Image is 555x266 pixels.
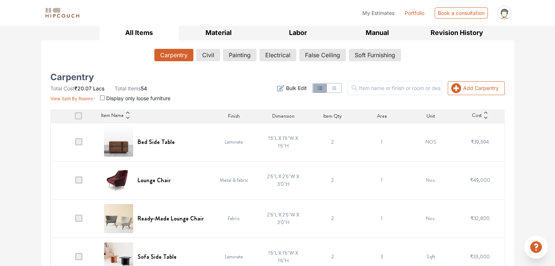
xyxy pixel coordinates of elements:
[357,199,406,238] td: 1
[470,253,490,260] span: ₹33,000
[338,24,417,41] button: Manual
[405,9,424,17] a: Portfolio
[104,204,133,233] img: Ready-Made Lounge Chair
[406,123,455,161] td: NOS
[106,95,170,101] span: Display only loose furniture
[154,49,193,61] button: Carpentry
[406,199,455,238] td: Nos.
[138,215,204,222] h6: Ready-Made Lounge Chair
[349,49,401,61] button: Soft Furnishing
[417,24,497,41] button: Revision History
[470,176,490,184] span: ₹49,000
[101,112,124,120] span: Item Name
[277,84,307,92] button: Bulk Edit
[223,49,257,61] button: Painting
[435,7,488,19] div: Book a consultation
[138,253,177,260] h6: Sofa Side Table
[104,166,133,195] img: Lounge Chair
[179,24,258,41] button: Material
[93,85,104,91] span: Lacs
[228,112,240,120] span: Finish
[259,199,308,238] td: 2'6"L X 2'6"W X 3'0"H
[50,85,74,91] span: Total Cost
[357,123,406,161] td: 1
[362,10,394,16] span: My Estimates
[308,199,357,238] td: 2
[471,138,489,145] span: ₹39,694
[406,161,455,199] td: Nos.
[308,161,357,199] td: 2
[50,74,94,80] h5: Carpentry
[138,138,175,145] h6: Bed Side Table
[472,112,482,120] span: Cost
[74,85,92,91] span: ₹20.07
[44,5,81,21] span: logo-horizontal.svg
[209,123,259,161] td: Laminate
[448,81,505,95] button: Add Carpentry
[286,84,307,92] span: Bulk Edit
[427,112,435,120] span: Unit
[308,123,357,161] td: 2
[470,215,490,222] span: ₹32,800
[259,49,296,61] button: Electrical
[259,123,308,161] td: 1'6"L X 1'6"W X 1'6"H
[209,161,259,199] td: Metal & fabric
[299,49,346,61] button: False Ceiling
[357,161,406,199] td: 1
[100,24,179,41] button: All Items
[138,177,170,184] h6: Lounge Chair
[50,96,93,101] span: View Split By Rooms
[258,24,338,41] button: Labor
[347,81,442,95] input: Item name or finish or room or description
[323,112,342,120] span: Item Qty
[44,7,81,19] img: logo-horizontal.svg
[209,199,259,238] td: Fabric
[50,92,96,102] button: View Split By Rooms
[196,49,220,61] button: Civil
[115,85,141,91] span: Total Items
[115,85,147,92] li: 54
[104,128,133,157] img: Bed Side Table
[377,112,386,120] span: Area
[272,112,294,120] span: Dimension
[259,161,308,199] td: 2'6"L X 2'6"W X 3'0"H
